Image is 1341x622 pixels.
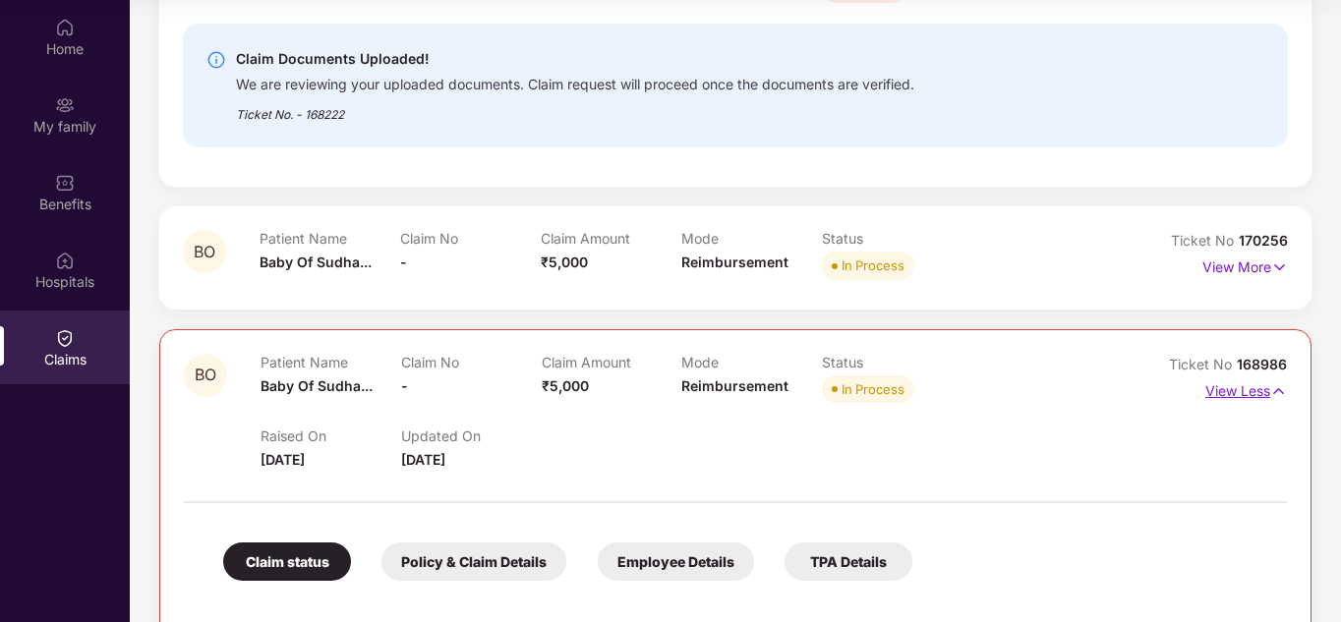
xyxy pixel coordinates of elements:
[55,328,75,348] img: svg+xml;base64,PHN2ZyBpZD0iQ2xhaW0iIHhtbG5zPSJodHRwOi8vd3d3LnczLm9yZy8yMDAwL3N2ZyIgd2lkdGg9IjIwIi...
[55,173,75,193] img: svg+xml;base64,PHN2ZyBpZD0iQmVuZWZpdHMiIHhtbG5zPSJodHRwOi8vd3d3LnczLm9yZy8yMDAwL3N2ZyIgd2lkdGg9Ij...
[401,451,445,468] span: [DATE]
[785,542,912,581] div: TPA Details
[541,230,681,247] p: Claim Amount
[55,251,75,270] img: svg+xml;base64,PHN2ZyBpZD0iSG9zcGl0YWxzIiB4bWxucz0iaHR0cDovL3d3dy53My5vcmcvMjAwMC9zdmciIHdpZHRoPS...
[842,379,904,399] div: In Process
[542,377,589,394] span: ₹5,000
[401,354,542,370] p: Claim No
[55,18,75,37] img: svg+xml;base64,PHN2ZyBpZD0iSG9tZSIgeG1sbnM9Imh0dHA6Ly93d3cudzMub3JnLzIwMDAvc3ZnIiB3aWR0aD0iMjAiIG...
[261,354,401,370] p: Patient Name
[1271,256,1288,278] img: svg+xml;base64,PHN2ZyB4bWxucz0iaHR0cDovL3d3dy53My5vcmcvMjAwMC9zdmciIHdpZHRoPSIxNyIgaGVpZ2h0PSIxNy...
[681,377,788,394] span: Reimbursement
[400,254,407,270] span: -
[1270,380,1287,402] img: svg+xml;base64,PHN2ZyB4bWxucz0iaHR0cDovL3d3dy53My5vcmcvMjAwMC9zdmciIHdpZHRoPSIxNyIgaGVpZ2h0PSIxNy...
[1205,375,1287,402] p: View Less
[261,451,305,468] span: [DATE]
[236,93,914,124] div: Ticket No. - 168222
[260,230,400,247] p: Patient Name
[1237,356,1287,372] span: 168986
[223,542,351,581] div: Claim status
[194,244,215,260] span: BO
[842,255,904,275] div: In Process
[1202,252,1288,278] p: View More
[195,367,216,383] span: BO
[541,254,588,270] span: ₹5,000
[822,354,962,370] p: Status
[681,354,822,370] p: Mode
[400,230,541,247] p: Claim No
[260,254,372,270] span: Baby Of Sudha...
[822,230,962,247] p: Status
[1239,232,1288,249] span: 170256
[381,542,566,581] div: Policy & Claim Details
[1171,232,1239,249] span: Ticket No
[236,71,914,93] div: We are reviewing your uploaded documents. Claim request will proceed once the documents are verif...
[542,354,682,370] p: Claim Amount
[206,50,226,70] img: svg+xml;base64,PHN2ZyBpZD0iSW5mby0yMHgyMCIgeG1sbnM9Imh0dHA6Ly93d3cudzMub3JnLzIwMDAvc3ZnIiB3aWR0aD...
[401,377,408,394] span: -
[261,377,373,394] span: Baby Of Sudha...
[236,47,914,71] div: Claim Documents Uploaded!
[1169,356,1237,372] span: Ticket No
[55,95,75,115] img: svg+xml;base64,PHN2ZyB3aWR0aD0iMjAiIGhlaWdodD0iMjAiIHZpZXdCb3g9IjAgMCAyMCAyMCIgZmlsbD0ibm9uZSIgeG...
[681,254,788,270] span: Reimbursement
[401,427,542,444] p: Updated On
[681,230,822,247] p: Mode
[598,542,754,581] div: Employee Details
[261,427,401,444] p: Raised On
